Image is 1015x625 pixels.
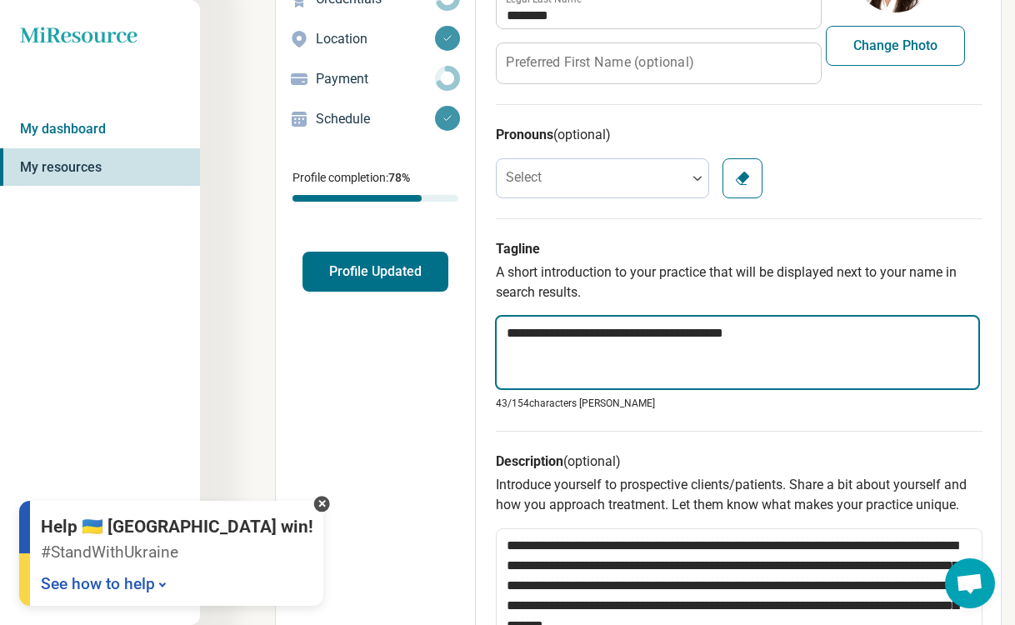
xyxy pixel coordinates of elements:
p: Help 🇺🇦 [GEOGRAPHIC_DATA] win! [41,517,313,538]
a: Schedule [276,99,475,139]
label: Preferred First Name (optional) [506,56,693,69]
p: Introduce yourself to prospective clients/patients. Share a bit about yourself and how you approa... [496,475,982,515]
button: Profile Updated [302,252,448,292]
p: Payment [316,69,435,89]
span: 78 % [388,171,410,184]
div: Profile completion [292,195,458,202]
span: (optional) [563,453,621,469]
div: Profile completion: [276,159,475,212]
h3: Description [496,452,982,472]
p: Schedule [316,109,435,129]
a: Location [276,19,475,59]
h3: Pronouns [496,125,982,145]
p: #StandWithUkraine [41,541,313,565]
p: Location [316,29,435,49]
label: Select [506,169,542,185]
h3: Tagline [496,239,982,259]
span: (optional) [553,127,611,142]
p: 43/ 154 characters [PERSON_NAME] [496,396,982,411]
div: Open chat [945,558,995,608]
p: A short introduction to your practice that will be displayed next to your name in search results. [496,262,982,302]
button: Change Photo [826,26,965,66]
a: Payment [276,59,475,99]
a: See how to help [41,574,171,593]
